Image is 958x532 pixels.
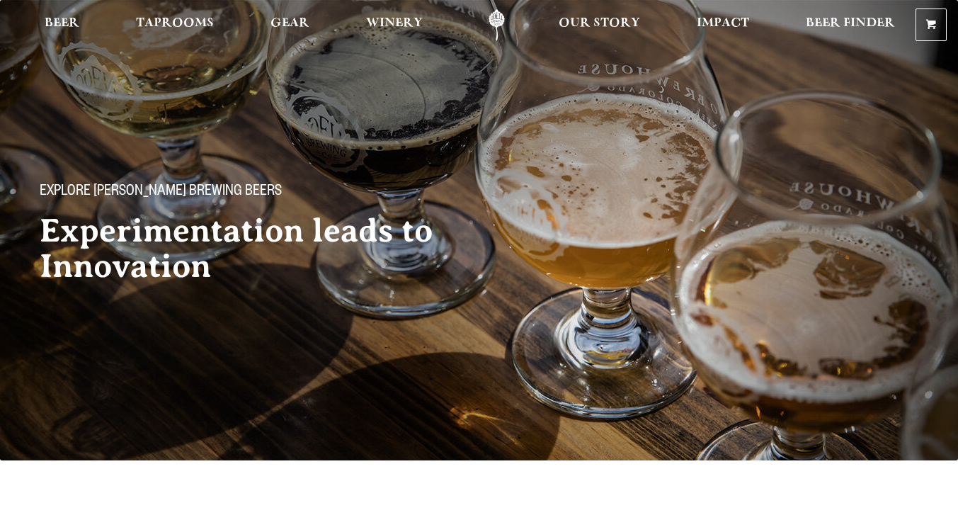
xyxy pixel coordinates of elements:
[559,18,640,29] span: Our Story
[806,18,895,29] span: Beer Finder
[127,9,223,41] a: Taprooms
[549,9,649,41] a: Our Story
[45,18,79,29] span: Beer
[470,9,523,41] a: Odell Home
[270,18,309,29] span: Gear
[697,18,749,29] span: Impact
[40,183,282,202] span: Explore [PERSON_NAME] Brewing Beers
[40,213,481,284] h2: Experimentation leads to Innovation
[261,9,319,41] a: Gear
[688,9,758,41] a: Impact
[797,9,904,41] a: Beer Finder
[136,18,214,29] span: Taprooms
[357,9,432,41] a: Winery
[366,18,423,29] span: Winery
[35,9,89,41] a: Beer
